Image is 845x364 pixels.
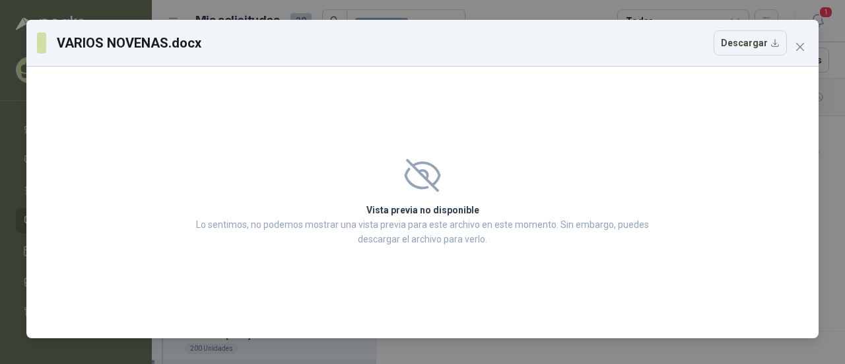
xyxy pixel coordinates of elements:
button: Close [790,36,811,57]
h2: Vista previa no disponible [192,203,653,217]
h3: VARIOS NOVENAS.docx [57,33,203,53]
button: Descargar [714,30,787,55]
p: Lo sentimos, no podemos mostrar una vista previa para este archivo en este momento. Sin embargo, ... [192,217,653,246]
span: close [795,42,805,52]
